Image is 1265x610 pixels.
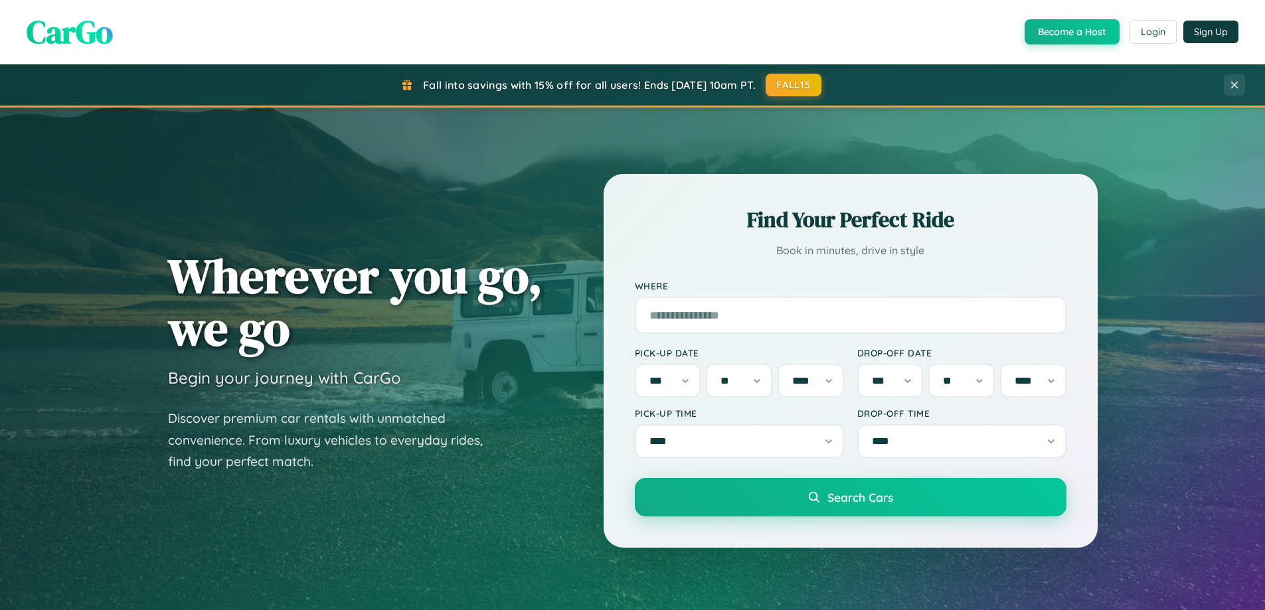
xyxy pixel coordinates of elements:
p: Book in minutes, drive in style [635,241,1066,260]
span: Fall into savings with 15% off for all users! Ends [DATE] 10am PT. [423,78,756,92]
button: Login [1130,20,1177,44]
span: CarGo [27,10,113,54]
h3: Begin your journey with CarGo [168,368,401,388]
p: Discover premium car rentals with unmatched convenience. From luxury vehicles to everyday rides, ... [168,408,500,473]
label: Where [635,280,1066,291]
button: Search Cars [635,478,1066,516]
button: FALL15 [766,74,821,96]
label: Drop-off Date [857,347,1066,358]
span: Search Cars [827,490,893,504]
label: Pick-up Time [635,408,844,419]
button: Become a Host [1025,19,1120,44]
label: Pick-up Date [635,347,844,358]
label: Drop-off Time [857,408,1066,419]
h2: Find Your Perfect Ride [635,205,1066,234]
button: Sign Up [1183,21,1238,43]
h1: Wherever you go, we go [168,250,543,354]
